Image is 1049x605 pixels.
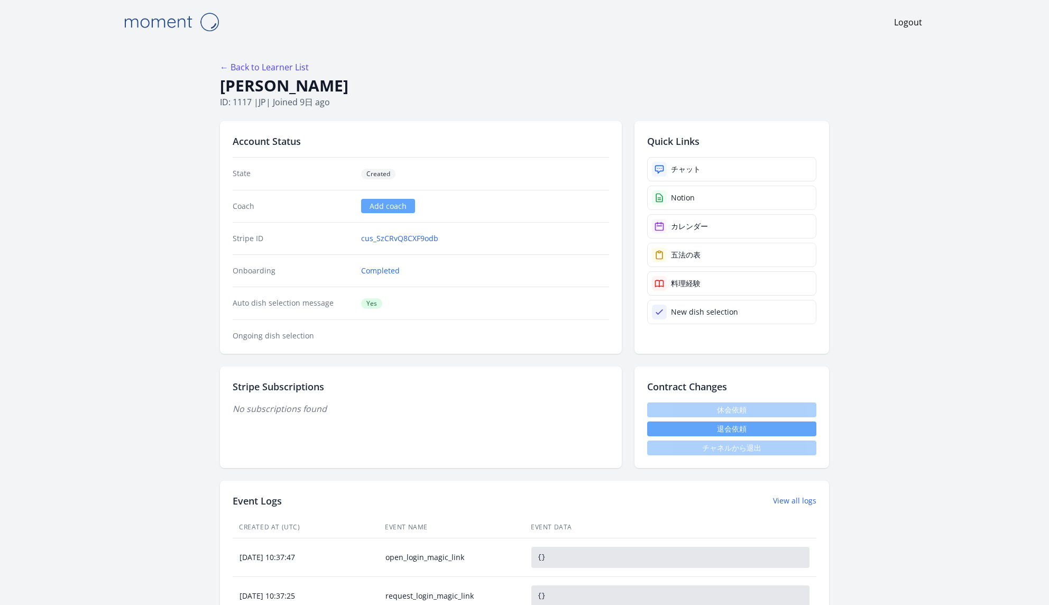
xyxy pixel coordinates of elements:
[671,164,701,175] div: チャット
[233,201,353,212] dt: Coach
[647,134,816,149] h2: Quick Links
[233,298,353,309] dt: Auto dish selection message
[233,591,378,601] div: [DATE] 10:37:25
[647,379,816,394] h2: Contract Changes
[233,134,609,149] h2: Account Status
[671,278,701,289] div: 料理経験
[233,331,353,341] dt: Ongoing dish selection
[671,221,708,232] div: カレンダー
[361,265,400,276] a: Completed
[220,96,829,108] p: ID: 1117 | | Joined 9日 ago
[233,402,609,415] p: No subscriptions found
[671,250,701,260] div: 五法の表
[233,552,378,563] div: [DATE] 10:37:47
[233,265,353,276] dt: Onboarding
[647,441,816,455] span: チャネルから退出
[379,517,524,538] th: Event Name
[647,157,816,181] a: チャット
[379,552,524,563] div: open_login_magic_link
[894,16,922,29] a: Logout
[361,169,395,179] span: Created
[647,421,816,436] button: 退会依頼
[361,233,438,244] a: cus_SzCRvQ8CXF9odb
[259,96,266,108] span: jp
[531,547,809,568] pre: {}
[233,168,353,179] dt: State
[233,379,609,394] h2: Stripe Subscriptions
[118,8,224,35] img: Moment
[647,186,816,210] a: Notion
[671,307,738,317] div: New dish selection
[233,493,282,508] h2: Event Logs
[233,233,353,244] dt: Stripe ID
[361,199,415,213] a: Add coach
[647,300,816,324] a: New dish selection
[361,298,382,309] span: Yes
[647,271,816,296] a: 料理経験
[647,402,816,417] span: 休会依頼
[671,192,695,203] div: Notion
[524,517,816,538] th: Event Data
[220,61,309,73] a: ← Back to Learner List
[220,76,829,96] h1: [PERSON_NAME]
[773,496,816,506] a: View all logs
[233,517,379,538] th: Created At (UTC)
[647,214,816,239] a: カレンダー
[647,243,816,267] a: 五法の表
[379,591,524,601] div: request_login_magic_link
